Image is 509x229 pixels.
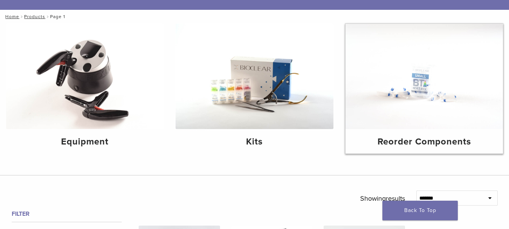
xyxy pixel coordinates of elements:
a: Back To Top [382,201,458,220]
h4: Filter [12,209,122,218]
h4: Equipment [12,135,157,149]
h4: Reorder Components [352,135,497,149]
a: Reorder Components [345,24,503,154]
p: Showing results [360,191,405,206]
img: Reorder Components [345,24,503,129]
a: Products [24,14,45,19]
img: Equipment [6,24,164,129]
span: / [45,15,50,18]
a: Equipment [6,24,164,154]
a: Home [3,14,19,19]
h4: Kits [182,135,327,149]
img: Kits [176,24,333,129]
a: Kits [176,24,333,154]
span: / [19,15,24,18]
